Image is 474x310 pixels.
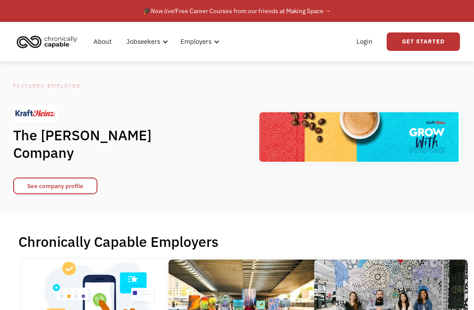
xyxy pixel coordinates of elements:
h1: The [PERSON_NAME] Company [13,126,215,161]
div: 🎓 Free Career Courses from our friends at Making Space → [143,6,331,16]
div: Featured Employer [13,81,215,91]
a: About [88,28,117,56]
div: Employers [175,28,222,56]
a: home [14,32,84,51]
div: Jobseekers [121,28,171,56]
div: Employers [180,36,212,47]
em: Now live! [151,7,176,15]
a: Login [351,28,378,56]
div: Jobseekers [126,36,160,47]
img: Chronically Capable logo [14,32,80,51]
a: See company profile [13,178,97,194]
h1: Chronically Capable Employers [18,233,456,250]
a: Get Started [387,32,460,51]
